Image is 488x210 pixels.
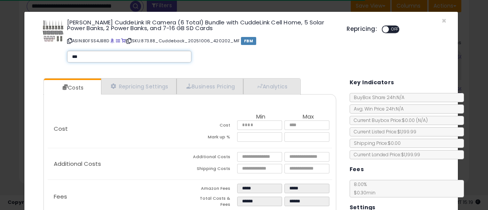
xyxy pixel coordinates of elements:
[48,161,190,167] p: Additional Costs
[350,117,428,123] span: Current Buybox Price:
[110,38,114,44] a: BuyBox page
[402,117,428,123] span: $0.00
[190,132,237,144] td: Mark up %
[350,181,376,196] span: 8.00 %
[44,80,100,95] a: Costs
[350,106,404,112] span: Avg. Win Price 24h: N/A
[350,94,405,101] span: BuyBox Share 24h: N/A
[101,79,177,94] a: Repricing Settings
[441,15,446,26] span: ×
[42,19,64,42] img: 51Hega9ompL._SL60_.jpg
[67,19,335,31] h3: [PERSON_NAME] CuddeLink IR Camera (6 Total) Bundle with CuddeLink Cell Home, 5 Solar Power Banks,...
[177,79,243,94] a: Business Pricing
[190,152,237,164] td: Additional Costs
[350,78,394,87] h5: Key Indicators
[48,194,190,200] p: Fees
[67,35,335,47] p: ASIN: B0FSS4JB8D | SKU: 873.88_Cuddeback_20251006_420202_MF
[350,165,364,174] h5: Fees
[284,114,332,120] th: Max
[190,184,237,196] td: Amazon Fees
[190,120,237,132] td: Cost
[350,128,416,135] span: Current Listed Price: $1,199.99
[237,114,284,120] th: Min
[116,38,120,44] a: All offer listings
[190,164,237,176] td: Shipping Costs
[121,38,125,44] a: Your listing only
[241,37,256,45] span: FBM
[190,196,237,210] td: Total Costs & Fees
[350,189,376,196] span: $0.30 min
[347,26,377,32] h5: Repricing:
[350,151,420,158] span: Current Landed Price: $1,199.99
[350,140,401,146] span: Shipping Price: $0.00
[416,117,428,123] span: ( N/A )
[389,26,401,33] span: OFF
[243,79,300,94] a: Analytics
[48,126,190,132] p: Cost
